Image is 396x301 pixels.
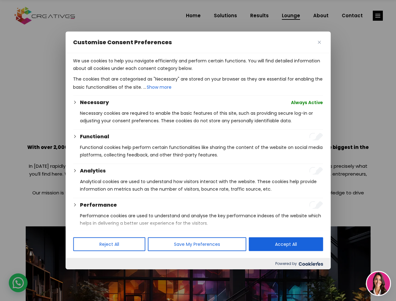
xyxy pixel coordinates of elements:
input: Enable Performance [309,201,323,209]
p: Functional cookies help perform certain functionalities like sharing the content of the website o... [80,144,323,159]
span: Customise Consent Preferences [73,39,172,46]
p: Performance cookies are used to understand and analyse the key performance indexes of the website... [80,212,323,227]
button: Analytics [80,167,106,175]
img: Close [318,41,321,44]
button: Functional [80,133,109,140]
button: Reject All [73,237,145,251]
img: Cookieyes logo [298,262,323,266]
button: Save My Preferences [148,237,246,251]
img: agent [367,272,390,295]
button: Show more [146,83,172,92]
p: Analytical cookies are used to understand how visitors interact with the website. These cookies h... [80,178,323,193]
p: The cookies that are categorised as "Necessary" are stored on your browser as they are essential ... [73,75,323,92]
button: Close [315,39,323,46]
p: Necessary cookies are required to enable the basic features of this site, such as providing secur... [80,109,323,124]
button: Performance [80,201,117,209]
div: Customise Consent Preferences [66,32,330,269]
button: Accept All [249,237,323,251]
button: Necessary [80,99,109,106]
span: Always Active [291,99,323,106]
div: Powered by [66,258,330,269]
p: We use cookies to help you navigate efficiently and perform certain functions. You will find deta... [73,57,323,72]
input: Enable Analytics [309,167,323,175]
input: Enable Functional [309,133,323,140]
